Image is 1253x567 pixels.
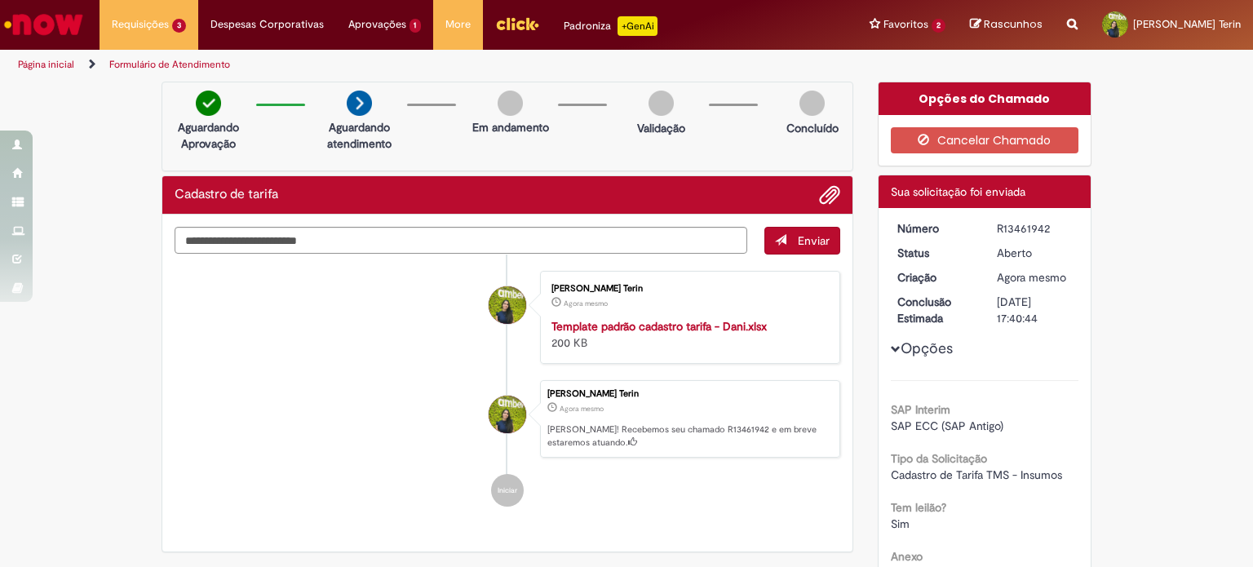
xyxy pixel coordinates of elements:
span: Sim [891,516,910,531]
span: More [445,16,471,33]
p: Validação [637,120,685,136]
ul: Trilhas de página [12,50,823,80]
div: 29/08/2025 11:40:39 [997,269,1073,286]
dt: Número [885,220,985,237]
div: Danielle Bueno Terin [489,396,526,433]
p: [PERSON_NAME]! Recebemos seu chamado R13461942 e em breve estaremos atuando. [547,423,831,449]
time: 29/08/2025 11:40:37 [564,299,608,308]
p: Aguardando atendimento [320,119,399,152]
span: Rascunhos [984,16,1043,32]
span: 1 [410,19,422,33]
b: Tem leilão? [891,500,946,515]
a: Rascunhos [970,17,1043,33]
div: Padroniza [564,16,657,36]
b: SAP Interim [891,402,950,417]
p: +GenAi [618,16,657,36]
div: Opções do Chamado [879,82,1091,115]
img: img-circle-grey.png [649,91,674,116]
a: Página inicial [18,58,74,71]
button: Cancelar Chamado [891,127,1079,153]
b: Tipo da Solicitação [891,451,987,466]
dt: Criação [885,269,985,286]
span: Despesas Corporativas [210,16,324,33]
div: Danielle Bueno Terin [489,286,526,324]
span: Cadastro de Tarifa TMS - Insumos [891,467,1062,482]
div: R13461942 [997,220,1073,237]
button: Enviar [764,227,840,255]
span: Requisições [112,16,169,33]
span: SAP ECC (SAP Antigo) [891,419,1003,433]
span: Favoritos [883,16,928,33]
time: 29/08/2025 11:40:39 [560,404,604,414]
span: Agora mesmo [564,299,608,308]
p: Aguardando Aprovação [169,119,248,152]
div: [PERSON_NAME] Terin [547,389,831,399]
ul: Histórico de tíquete [175,255,840,524]
a: Template padrão cadastro tarifa - Dani.xlsx [551,319,767,334]
div: [DATE] 17:40:44 [997,294,1073,326]
span: Sua solicitação foi enviada [891,184,1025,199]
div: 200 KB [551,318,823,351]
dt: Status [885,245,985,261]
img: ServiceNow [2,8,86,41]
img: img-circle-grey.png [799,91,825,116]
b: Anexo [891,549,923,564]
span: [PERSON_NAME] Terin [1133,17,1241,31]
button: Adicionar anexos [819,184,840,206]
p: Em andamento [472,119,549,135]
span: Aprovações [348,16,406,33]
span: Agora mesmo [997,270,1066,285]
img: click_logo_yellow_360x200.png [495,11,539,36]
img: arrow-next.png [347,91,372,116]
p: Concluído [786,120,839,136]
h2: Cadastro de tarifa Histórico de tíquete [175,188,278,202]
a: Formulário de Atendimento [109,58,230,71]
div: [PERSON_NAME] Terin [551,284,823,294]
li: Danielle Bueno Terin [175,380,840,458]
span: Enviar [798,233,830,248]
time: 29/08/2025 11:40:39 [997,270,1066,285]
img: check-circle-green.png [196,91,221,116]
dt: Conclusão Estimada [885,294,985,326]
div: Aberto [997,245,1073,261]
span: Agora mesmo [560,404,604,414]
span: 2 [932,19,945,33]
textarea: Digite sua mensagem aqui... [175,227,747,255]
img: img-circle-grey.png [498,91,523,116]
span: 3 [172,19,186,33]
